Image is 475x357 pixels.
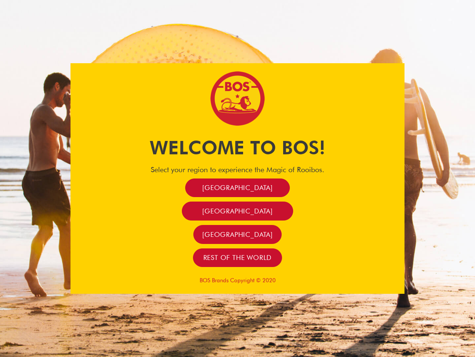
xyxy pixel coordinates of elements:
[71,135,404,161] h1: Welcome to BOS!
[210,71,265,126] img: Bos Brands
[182,202,293,221] a: [GEOGRAPHIC_DATA]
[202,183,273,192] span: [GEOGRAPHIC_DATA]
[202,230,273,239] span: [GEOGRAPHIC_DATA]
[193,225,282,244] a: [GEOGRAPHIC_DATA]
[193,248,282,267] a: Rest of the world
[71,277,404,284] p: BOS Brands Copyright © 2020
[202,207,273,215] span: [GEOGRAPHIC_DATA]
[71,165,404,174] h4: Select your region to experience the Magic of Rooibos.
[203,253,272,262] span: Rest of the world
[185,178,290,197] a: [GEOGRAPHIC_DATA]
